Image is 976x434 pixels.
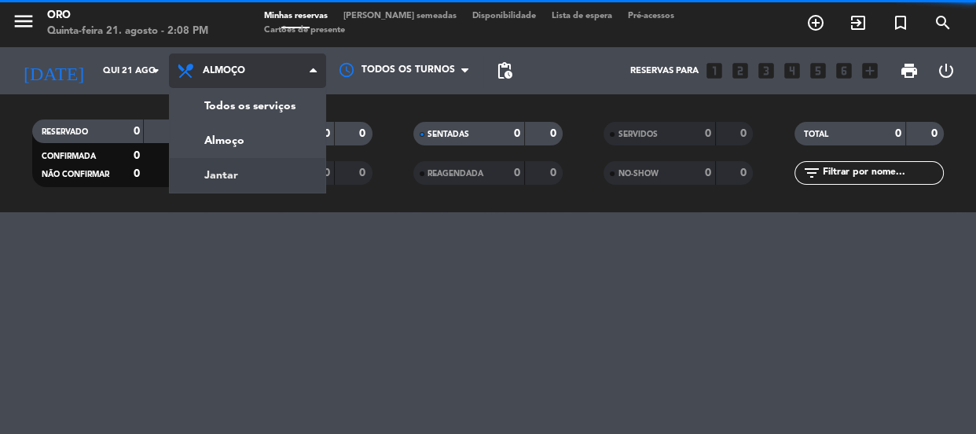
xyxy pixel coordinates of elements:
[134,168,140,179] strong: 0
[804,131,828,138] span: TOTAL
[740,167,750,178] strong: 0
[705,128,711,139] strong: 0
[550,128,560,139] strong: 0
[834,61,854,81] i: looks_6
[806,13,825,32] i: add_circle_outline
[860,61,880,81] i: add_box
[324,128,330,139] strong: 0
[427,131,469,138] span: SENTADAS
[12,9,35,33] i: menu
[203,65,245,76] span: Almoço
[620,12,682,20] span: Pré-acessos
[821,164,943,182] input: Filtrar por nome...
[170,123,325,158] a: Almoço
[359,167,369,178] strong: 0
[146,61,165,80] i: arrow_drop_down
[630,66,699,76] span: Reservas para
[705,167,711,178] strong: 0
[336,12,464,20] span: [PERSON_NAME] semeadas
[42,153,96,160] span: CONFIRMADA
[133,150,139,161] strong: 0
[900,61,919,80] span: print
[495,61,514,80] span: pending_actions
[928,47,965,94] div: LOG OUT
[930,128,940,139] strong: 0
[618,170,658,178] span: NO-SHOW
[12,9,35,39] button: menu
[464,12,544,20] span: Disponibilidade
[42,171,109,178] span: NÃO CONFIRMAR
[12,53,95,88] i: [DATE]
[934,13,952,32] i: search
[514,128,520,139] strong: 0
[47,8,208,24] div: Oro
[937,61,956,80] i: power_settings_new
[782,61,802,81] i: looks_4
[802,164,821,182] i: filter_list
[170,158,325,193] a: Jantar
[704,61,725,81] i: looks_one
[756,61,776,81] i: looks_3
[740,128,750,139] strong: 0
[133,126,139,137] strong: 0
[895,128,901,139] strong: 0
[324,167,330,178] strong: 0
[891,13,910,32] i: turned_in_not
[427,170,483,178] span: REAGENDADA
[359,128,369,139] strong: 0
[730,61,750,81] i: looks_two
[514,167,520,178] strong: 0
[256,12,336,20] span: Minhas reservas
[256,26,353,35] span: Cartões de presente
[849,13,868,32] i: exit_to_app
[550,167,560,178] strong: 0
[42,128,88,136] span: RESERVADO
[808,61,828,81] i: looks_5
[47,24,208,39] div: Quinta-feira 21. agosto - 2:08 PM
[170,89,325,123] a: Todos os serviços
[544,12,620,20] span: Lista de espera
[618,131,657,138] span: SERVIDOS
